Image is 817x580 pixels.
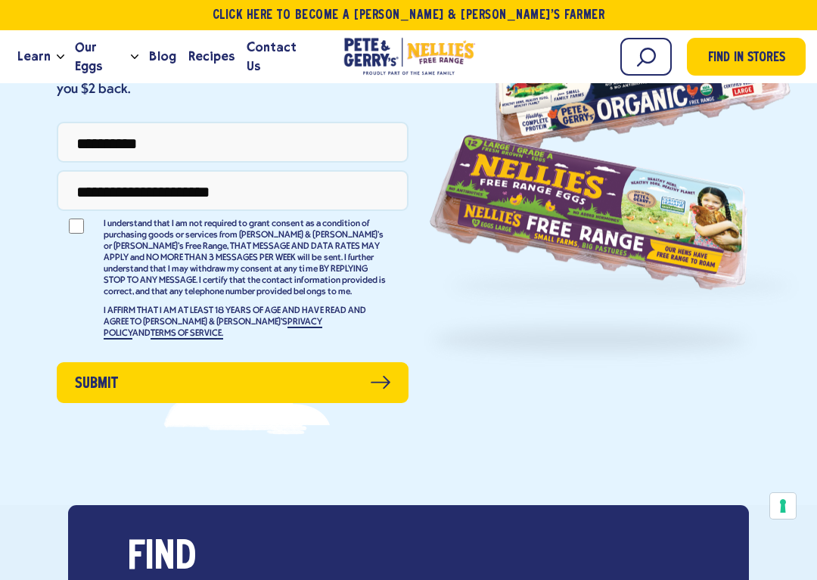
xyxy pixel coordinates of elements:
[188,47,235,66] span: Recipes
[131,54,138,60] button: Open the dropdown menu for Our Eggs
[57,219,96,234] input: I understand that I am not required to grant consent as a condition of purchasing goods or servic...
[57,362,408,403] button: Submit
[687,38,806,76] a: Find in Stores
[247,38,311,76] span: Contact Us
[143,36,182,77] a: Blog
[770,493,796,519] button: Your consent preferences for tracking technologies
[241,36,317,77] a: Contact Us
[104,306,387,340] p: I AFFIRM THAT I AM AT LEAST 18 YEARS OF AGE AND HAVE READ AND AGREE TO [PERSON_NAME] & [PERSON_NA...
[104,318,322,340] a: PRIVACY POLICY
[708,48,785,69] span: Find in Stores
[104,219,387,298] p: I understand that I am not required to grant consent as a condition of purchasing goods or servic...
[17,47,51,66] span: Learn
[11,36,57,77] a: Learn
[149,47,176,66] span: Blog
[620,38,672,76] input: Search
[57,54,64,60] button: Open the dropdown menu for Learn
[75,38,125,76] span: Our Eggs
[182,36,241,77] a: Recipes
[69,36,131,77] a: Our Eggs
[151,329,223,340] a: TERMS OF SERVICE.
